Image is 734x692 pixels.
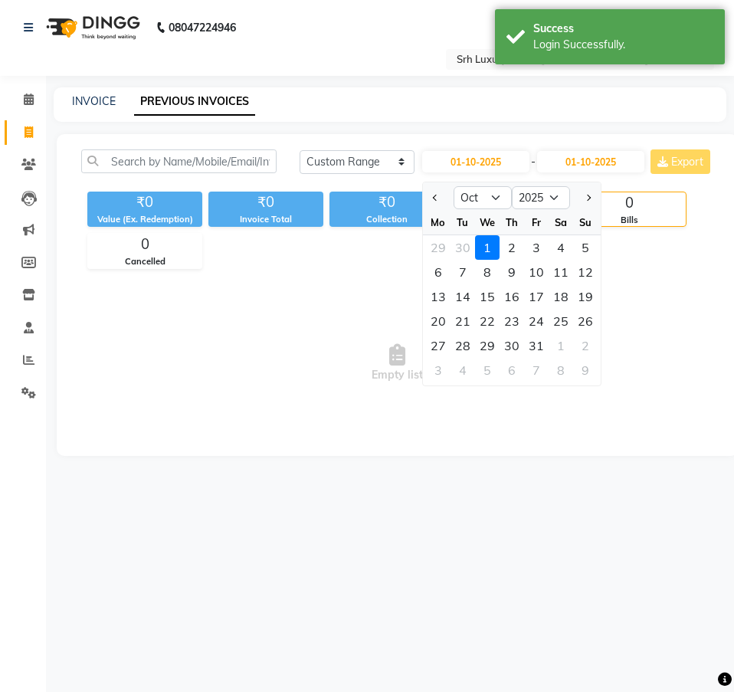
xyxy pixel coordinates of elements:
[549,235,573,260] div: Saturday, October 4, 2025
[88,234,202,255] div: 0
[426,210,451,234] div: Mo
[451,260,475,284] div: Tuesday, October 7, 2025
[451,333,475,358] div: Tuesday, October 28, 2025
[572,192,686,214] div: 0
[87,192,202,213] div: ₹0
[573,284,598,309] div: Sunday, October 19, 2025
[533,21,713,37] div: Success
[329,192,444,213] div: ₹0
[422,151,529,172] input: Start Date
[549,358,573,382] div: 8
[531,154,536,170] span: -
[573,309,598,333] div: 26
[524,235,549,260] div: Friday, October 3, 2025
[512,186,570,209] select: Select year
[500,235,524,260] div: Thursday, October 2, 2025
[475,358,500,382] div: Wednesday, November 5, 2025
[549,260,573,284] div: Saturday, October 11, 2025
[426,260,451,284] div: Monday, October 6, 2025
[81,287,713,441] span: Empty list
[573,358,598,382] div: Sunday, November 9, 2025
[475,284,500,309] div: 15
[426,333,451,358] div: Monday, October 27, 2025
[500,284,524,309] div: 16
[475,260,500,284] div: 8
[451,284,475,309] div: Tuesday, October 14, 2025
[475,235,500,260] div: Wednesday, October 1, 2025
[500,235,524,260] div: 2
[500,333,524,358] div: 30
[451,260,475,284] div: 7
[524,358,549,382] div: 7
[475,284,500,309] div: Wednesday, October 15, 2025
[524,260,549,284] div: Friday, October 10, 2025
[524,333,549,358] div: Friday, October 31, 2025
[208,192,323,213] div: ₹0
[549,333,573,358] div: Saturday, November 1, 2025
[475,309,500,333] div: 22
[549,284,573,309] div: Saturday, October 18, 2025
[451,235,475,260] div: Tuesday, September 30, 2025
[573,284,598,309] div: 19
[524,284,549,309] div: Friday, October 17, 2025
[549,210,573,234] div: Sa
[500,260,524,284] div: 9
[500,284,524,309] div: Thursday, October 16, 2025
[549,284,573,309] div: 18
[573,260,598,284] div: 12
[500,210,524,234] div: Th
[524,309,549,333] div: Friday, October 24, 2025
[329,213,444,226] div: Collection
[475,235,500,260] div: 1
[524,260,549,284] div: 10
[549,358,573,382] div: Saturday, November 8, 2025
[573,333,598,358] div: Sunday, November 2, 2025
[87,213,202,226] div: Value (Ex. Redemption)
[549,235,573,260] div: 4
[475,260,500,284] div: Wednesday, October 8, 2025
[426,358,451,382] div: Monday, November 3, 2025
[549,309,573,333] div: Saturday, October 25, 2025
[573,235,598,260] div: 5
[426,333,451,358] div: 27
[451,235,475,260] div: 30
[475,333,500,358] div: 29
[426,284,451,309] div: 13
[500,309,524,333] div: Thursday, October 23, 2025
[81,149,277,173] input: Search by Name/Mobile/Email/Invoice No
[549,333,573,358] div: 1
[451,358,475,382] div: 4
[429,185,442,210] button: Previous month
[537,151,644,172] input: End Date
[549,309,573,333] div: 25
[582,185,595,210] button: Next month
[572,214,686,227] div: Bills
[475,333,500,358] div: Wednesday, October 29, 2025
[500,358,524,382] div: Thursday, November 6, 2025
[426,260,451,284] div: 6
[475,358,500,382] div: 5
[573,333,598,358] div: 2
[500,333,524,358] div: Thursday, October 30, 2025
[573,309,598,333] div: Sunday, October 26, 2025
[573,210,598,234] div: Su
[500,309,524,333] div: 23
[426,284,451,309] div: Monday, October 13, 2025
[72,94,116,108] a: INVOICE
[451,210,475,234] div: Tu
[549,260,573,284] div: 11
[533,37,713,53] div: Login Successfully.
[524,333,549,358] div: 31
[426,358,451,382] div: 3
[524,210,549,234] div: Fr
[524,358,549,382] div: Friday, November 7, 2025
[451,333,475,358] div: 28
[573,260,598,284] div: Sunday, October 12, 2025
[134,88,255,116] a: PREVIOUS INVOICES
[573,235,598,260] div: Sunday, October 5, 2025
[208,213,323,226] div: Invoice Total
[426,309,451,333] div: 20
[451,358,475,382] div: Tuesday, November 4, 2025
[88,255,202,268] div: Cancelled
[500,260,524,284] div: Thursday, October 9, 2025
